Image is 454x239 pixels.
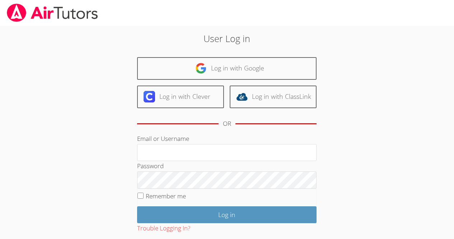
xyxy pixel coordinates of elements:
a: Log in with Google [137,57,317,80]
img: clever-logo-6eab21bc6e7a338710f1a6ff85c0baf02591cd810cc4098c63d3a4b26e2feb20.svg [144,91,155,102]
label: Remember me [146,192,186,200]
img: google-logo-50288ca7cdecda66e5e0955fdab243c47b7ad437acaf1139b6f446037453330a.svg [195,63,207,74]
input: Log in [137,206,317,223]
a: Log in with Clever [137,86,224,108]
a: Log in with ClassLink [230,86,317,108]
label: Password [137,162,164,170]
h2: User Log in [104,32,350,45]
div: OR [223,119,231,129]
label: Email or Username [137,134,189,143]
img: airtutors_banner-c4298cdbf04f3fff15de1276eac7730deb9818008684d7c2e4769d2f7ddbe033.png [6,4,99,22]
button: Trouble Logging In? [137,223,190,234]
img: classlink-logo-d6bb404cc1216ec64c9a2012d9dc4662098be43eaf13dc465df04b49fa7ab582.svg [236,91,248,102]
